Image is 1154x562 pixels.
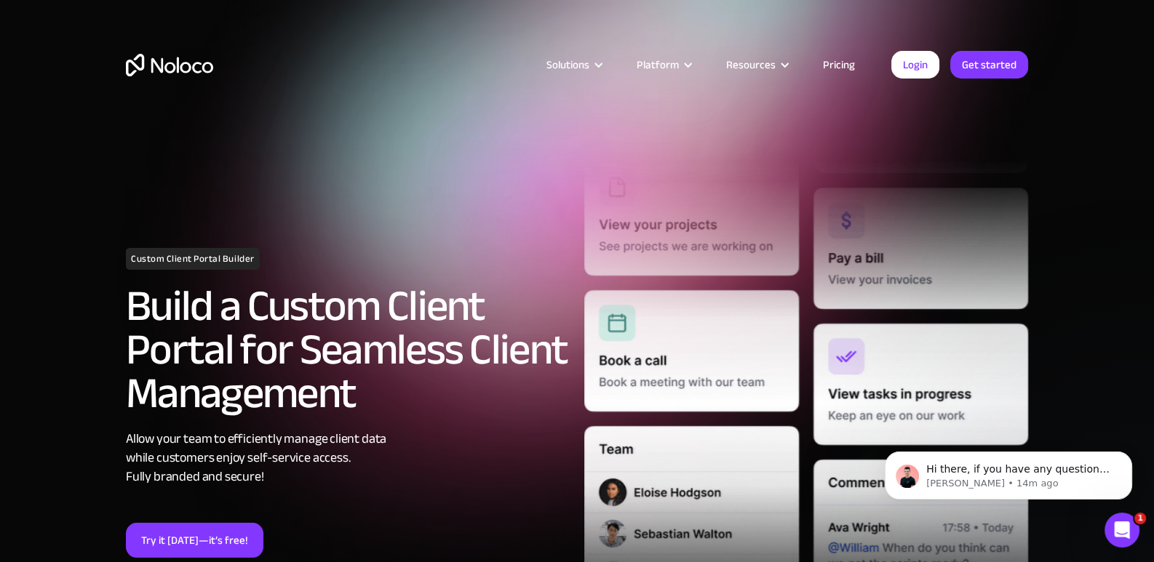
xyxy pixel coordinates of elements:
div: Solutions [528,55,618,74]
iframe: Intercom notifications message [863,421,1154,523]
div: Resources [726,55,776,74]
a: Pricing [805,55,873,74]
div: Resources [708,55,805,74]
div: Allow your team to efficiently manage client data while customers enjoy self-service access. Full... [126,430,570,486]
div: Platform [637,55,679,74]
span: 1 [1134,513,1146,524]
div: Platform [618,55,708,74]
a: Get started [950,51,1028,79]
a: home [126,54,213,76]
h1: Custom Client Portal Builder [126,248,260,270]
h2: Build a Custom Client Portal for Seamless Client Management [126,284,570,415]
div: Solutions [546,55,589,74]
a: Try it [DATE]—it’s free! [126,523,263,558]
iframe: Intercom live chat [1105,513,1139,547]
a: Login [891,51,939,79]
